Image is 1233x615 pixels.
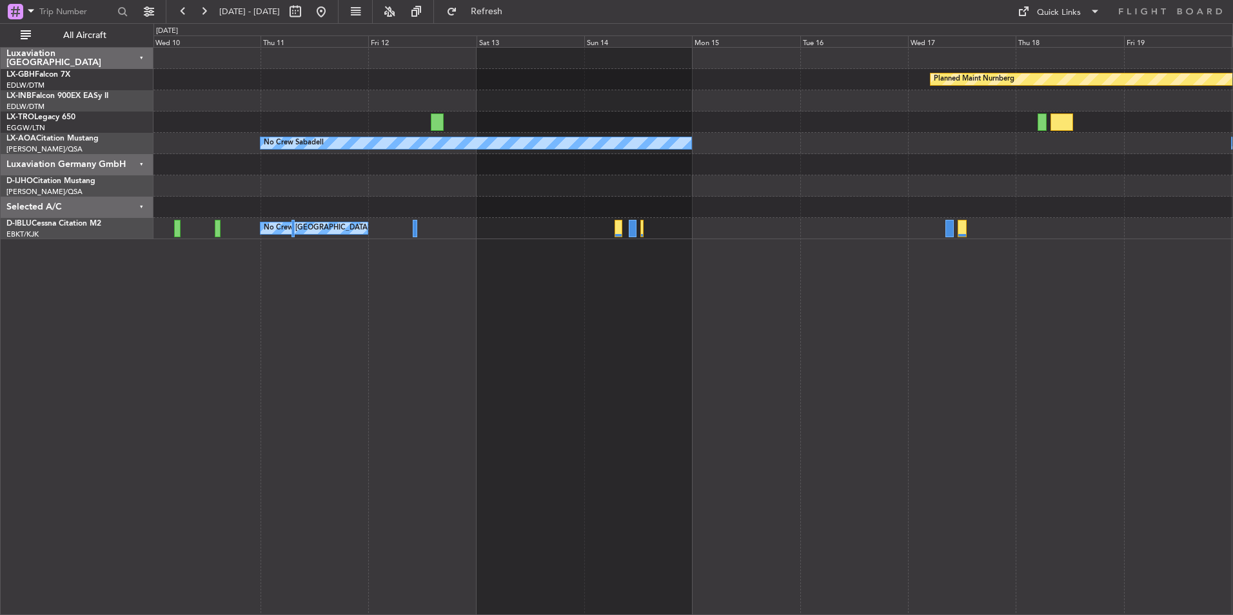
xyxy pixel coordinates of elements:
div: Thu 11 [261,35,368,47]
input: Trip Number [39,2,113,21]
a: D-IJHOCitation Mustang [6,177,95,185]
a: D-IBLUCessna Citation M2 [6,220,101,228]
div: Quick Links [1037,6,1081,19]
a: LX-AOACitation Mustang [6,135,99,142]
a: EGGW/LTN [6,123,45,133]
a: EDLW/DTM [6,102,44,112]
div: [DATE] [156,26,178,37]
button: All Aircraft [14,25,140,46]
span: Refresh [460,7,514,16]
span: [DATE] - [DATE] [219,6,280,17]
a: LX-GBHFalcon 7X [6,71,70,79]
span: LX-AOA [6,135,36,142]
span: LX-INB [6,92,32,100]
span: LX-GBH [6,71,35,79]
div: No Crew [GEOGRAPHIC_DATA] ([GEOGRAPHIC_DATA] National) [264,219,480,238]
button: Quick Links [1011,1,1107,22]
a: LX-TROLegacy 650 [6,113,75,121]
div: Wed 10 [153,35,261,47]
div: Wed 17 [908,35,1016,47]
span: All Aircraft [34,31,136,40]
div: Tue 16 [800,35,908,47]
button: Refresh [440,1,518,22]
div: No Crew Sabadell [264,133,324,153]
span: LX-TRO [6,113,34,121]
a: [PERSON_NAME]/QSA [6,144,83,154]
div: Sun 14 [584,35,692,47]
div: Fri 12 [368,35,476,47]
span: D-IBLU [6,220,32,228]
div: Sat 13 [477,35,584,47]
div: Planned Maint Nurnberg [934,70,1014,89]
span: D-IJHO [6,177,33,185]
a: [PERSON_NAME]/QSA [6,187,83,197]
div: Thu 18 [1016,35,1123,47]
div: Mon 15 [692,35,800,47]
a: EBKT/KJK [6,229,39,239]
a: LX-INBFalcon 900EX EASy II [6,92,108,100]
div: Fri 19 [1124,35,1232,47]
a: EDLW/DTM [6,81,44,90]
